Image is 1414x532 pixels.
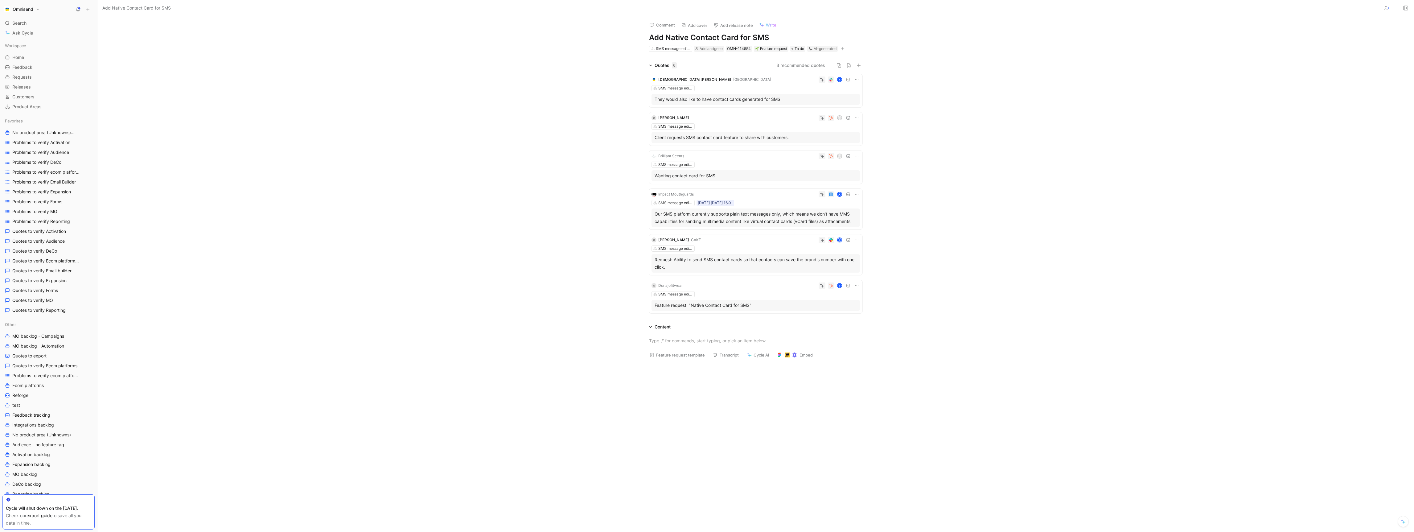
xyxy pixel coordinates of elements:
div: To do [790,46,805,52]
div: Content [655,323,671,331]
a: No product area (Unknowns) [2,430,95,439]
h1: Add Native Contact Card for SMS [649,33,862,43]
span: Search [12,19,27,27]
span: · [GEOGRAPHIC_DATA] [731,77,771,82]
div: T [837,154,841,158]
span: Quotes to verify Forms [12,287,58,294]
span: Quotes to verify Ecom platforms [12,363,77,369]
div: Favorites [2,116,95,126]
div: SMS message editor [658,123,693,130]
span: test [12,402,20,408]
span: Problems to verify ecom platforms [12,373,79,379]
a: Activation backlog [2,450,95,459]
span: Problems to verify ecom platforms [12,169,81,175]
span: Problems to verify MO [12,208,57,215]
span: Expansion backlog [12,461,51,468]
button: Write [756,21,779,29]
span: MO backlog - Automation [12,343,64,349]
a: Problems to verify Reporting [2,217,95,226]
button: 3 recommended quotes [776,62,825,69]
span: · CAKE [689,237,701,242]
div: SMS message editor [658,291,693,297]
a: Quotes to verify MO [2,296,95,305]
a: Releases [2,82,95,92]
button: OmnisendOmnisend [2,5,41,14]
span: Problems to verify Email Builder [12,179,76,185]
a: MO backlog - Campaigns [2,332,95,341]
span: Ask Cycle [12,29,33,37]
div: K [837,238,841,242]
div: Check our to save all your data in time. [6,512,91,527]
div: Cycle will shut down on the [DATE]. [6,505,91,512]
a: Audience - no feature tag [2,440,95,449]
span: Requests [12,74,32,80]
span: Problems to verify Audience [12,149,69,155]
div: D [652,237,656,242]
h1: Omnisend [13,6,33,12]
span: No product area (Unknowns) [12,432,71,438]
div: K [837,192,841,196]
span: No product area (Unknowns) [12,130,79,136]
div: Feature request: "Native Contact Card for SMS" [655,302,857,309]
a: Quotes to verify Audience [2,237,95,246]
span: Workspace [5,43,26,49]
a: Problems to verify DeCo [2,158,95,167]
span: DeCo backlog [12,481,41,487]
span: MO backlog [12,471,37,477]
a: Quotes to verify Ecom platforms [2,361,95,370]
span: [DEMOGRAPHIC_DATA][PERSON_NAME] [658,77,731,82]
div: Quotes6 [647,62,679,69]
span: Other [80,259,89,263]
a: Problems to verify Audience [2,148,95,157]
a: test [2,401,95,410]
div: Feature request [755,46,787,52]
span: Feedback [12,64,32,70]
div: Search [2,19,95,28]
div: Donajofitwear [658,282,683,289]
a: Ecom platforms [2,381,95,390]
div: Request: Ability to send SMS contact cards so that contacts can save the brand's number with one ... [655,256,857,271]
a: MO backlog - Automation [2,341,95,351]
img: logo [652,77,656,82]
a: MO backlog [2,470,95,479]
img: logo [652,154,656,159]
a: Problems to verify ecom platforms [2,371,95,380]
a: Requests [2,72,95,82]
div: Client requests SMS contact card feature to share with customers. [655,134,857,141]
span: Quotes to verify Audience [12,238,65,244]
div: SMS message editor [658,245,693,252]
a: No product area (Unknowns)Other [2,128,95,137]
span: Quotes to verify Activation [12,228,66,234]
a: Problems to verify Activation [2,138,95,147]
span: MO backlog - Campaigns [12,333,64,339]
a: Customers [2,92,95,101]
a: Reporting backlog [2,489,95,499]
span: Feedback tracking [12,412,50,418]
a: Quotes to verify Ecom platformsOther [2,256,95,266]
a: Product Areas [2,102,95,111]
button: Comment [647,21,678,29]
button: Feature request template [647,351,708,359]
div: SMS message editor [656,46,690,52]
span: Home [12,54,24,60]
button: Transcript [710,351,742,359]
div: Our SMS platform currently supports plain text messages only, which means we don't have MMS capab... [655,210,857,225]
a: Feedback [2,63,95,72]
div: SMS message editor [658,200,693,206]
span: [PERSON_NAME] [658,237,689,242]
span: Quotes to verify MO [12,297,53,303]
a: Problems to verify Expansion [2,187,95,196]
div: Brilliant Scents [658,153,684,159]
span: Reporting backlog [12,491,50,497]
button: Add release note [711,21,756,30]
div: 6 [672,62,677,68]
a: Reforge [2,391,95,400]
span: Quotes to export [12,353,47,359]
a: Quotes to verify Forms [2,286,95,295]
span: Quotes to verify Email builder [12,268,72,274]
span: Add Native Contact Card for SMS [102,4,171,12]
div: A [652,283,656,288]
div: S [837,284,841,288]
span: Quotes to verify Reporting [12,307,66,313]
button: Add cover [678,21,710,30]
